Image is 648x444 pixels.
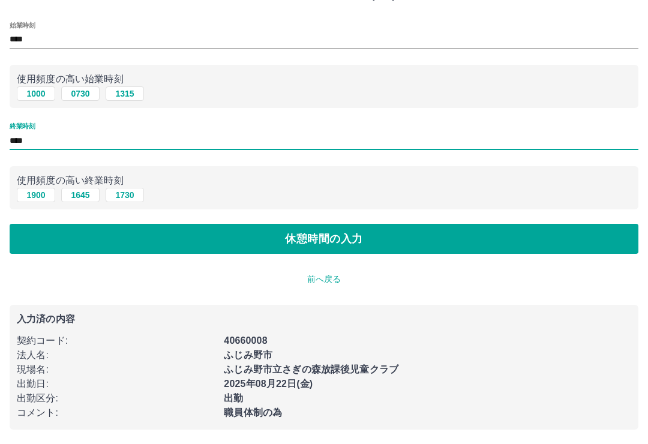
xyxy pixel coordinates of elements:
p: 法人名 : [17,348,217,362]
button: 1645 [61,188,100,202]
b: 2025年08月22日(金) [224,379,313,389]
label: 始業時刻 [10,20,35,29]
b: 出勤 [224,393,243,403]
p: 入力済の内容 [17,314,631,324]
p: コメント : [17,406,217,420]
p: 現場名 : [17,362,217,377]
button: 休憩時間の入力 [10,224,638,254]
button: 1315 [106,86,144,101]
b: ふじみ野市立さぎの森放課後児童クラブ [224,364,398,374]
p: 出勤日 : [17,377,217,391]
p: 契約コード : [17,334,217,348]
button: 1000 [17,86,55,101]
b: ふじみ野市 [224,350,272,360]
p: 前へ戻る [10,273,638,286]
label: 終業時刻 [10,122,35,131]
p: 使用頻度の高い終業時刻 [17,173,631,188]
button: 1900 [17,188,55,202]
b: 職員体制の為 [224,407,282,418]
button: 0730 [61,86,100,101]
p: 出勤区分 : [17,391,217,406]
button: 1730 [106,188,144,202]
p: 使用頻度の高い始業時刻 [17,72,631,86]
b: 40660008 [224,335,267,346]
